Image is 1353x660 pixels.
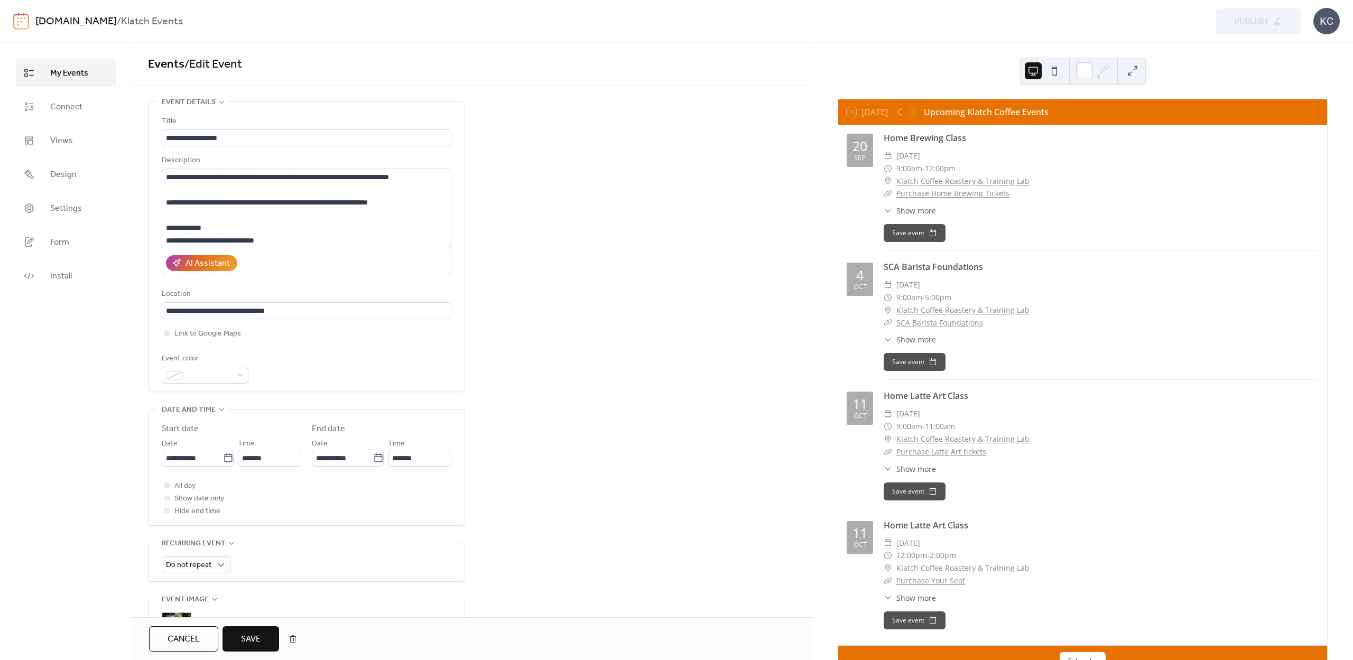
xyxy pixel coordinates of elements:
div: ​ [884,407,892,420]
div: ​ [884,205,892,216]
div: 11 [852,526,867,540]
div: ​ [884,304,892,317]
div: ​ [884,562,892,574]
span: Show more [896,334,936,345]
span: 5:00pm [925,291,951,304]
span: Design [50,169,77,181]
div: ​ [884,445,892,458]
span: - [922,291,925,304]
span: Settings [50,202,82,215]
button: ​Show more [884,205,936,216]
div: ​ [884,334,892,345]
a: Purchase Latte Art tickets [896,447,986,457]
span: 9:00am [896,162,922,175]
span: - [922,162,925,175]
span: Cancel [168,633,200,646]
div: 11 [852,397,867,411]
span: Show more [896,463,936,475]
a: Design [16,160,116,189]
a: [DOMAIN_NAME] [35,12,117,32]
a: Purchase Home Brewing Tickets [896,188,1009,198]
div: ​ [884,463,892,475]
span: Views [50,135,73,147]
div: ​ [884,592,892,603]
span: Save [241,633,261,646]
a: Klatch Coffee Roastery & Training Lab [896,175,1030,188]
span: Event image [162,593,209,606]
span: Recurring event [162,537,226,550]
a: My Events [16,59,116,87]
button: ​Show more [884,334,936,345]
div: ​ [884,420,892,433]
div: 20 [852,140,867,153]
div: Upcoming Klatch Coffee Events [924,106,1049,118]
span: [DATE] [896,407,920,420]
a: Events [148,53,184,76]
span: 2:00pm [930,549,956,562]
button: Save event [884,482,946,500]
div: ​ [884,317,892,329]
a: SCA Barista Foundations [896,318,983,328]
span: All day [174,480,196,492]
div: Title [162,115,449,128]
div: Start date [162,423,199,435]
div: ​ [884,537,892,550]
a: Views [16,126,116,155]
span: Show date only [174,492,224,505]
span: [DATE] [896,150,920,162]
span: Do not repeat [166,558,211,572]
span: Date and time [162,404,216,416]
span: [DATE] [896,537,920,550]
a: Form [16,228,116,256]
span: My Events [50,67,88,80]
button: ​Show more [884,592,936,603]
span: Hide end time [174,505,220,518]
a: Klatch Coffee Roastery & Training Lab [896,304,1030,317]
div: ​ [884,433,892,445]
span: 9:00am [896,291,922,304]
span: - [922,420,925,433]
div: End date [312,423,345,435]
div: KC [1313,8,1340,34]
div: 4 [856,268,864,282]
div: Oct [854,542,867,549]
button: Cancel [149,626,218,652]
div: ​ [884,278,892,291]
button: ​Show more [884,463,936,475]
div: Description [162,154,449,167]
img: logo [13,13,29,30]
button: Save event [884,611,946,629]
span: 12:00pm [896,549,927,562]
span: Time [388,438,405,450]
span: Show more [896,205,936,216]
button: Save event [884,224,946,242]
div: ​ [884,574,892,587]
span: 12:00pm [925,162,956,175]
div: ​ [884,150,892,162]
b: / [117,12,121,32]
div: ; [162,612,191,642]
div: Sep [854,155,866,162]
a: Klatch Coffee Roastery & Training Lab [896,433,1030,445]
div: AI Assistant [186,257,230,270]
span: Time [238,438,255,450]
button: Save [223,626,279,652]
a: SCA Barista Foundations [884,261,983,273]
span: Form [50,236,69,249]
div: ​ [884,162,892,175]
span: 11:00am [925,420,955,433]
span: Event details [162,96,216,109]
span: - [927,549,930,562]
a: Home Latte Art Class [884,390,968,402]
a: Install [16,262,116,290]
a: Home Latte Art Class [884,519,968,531]
button: Save event [884,353,946,371]
span: / Edit Event [184,53,242,76]
span: Klatch Coffee Roastery & Training Lab [896,562,1030,574]
span: 9:00am [896,420,922,433]
div: ​ [884,175,892,188]
a: Connect [16,92,116,121]
a: Settings [16,194,116,222]
button: AI Assistant [166,255,237,271]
